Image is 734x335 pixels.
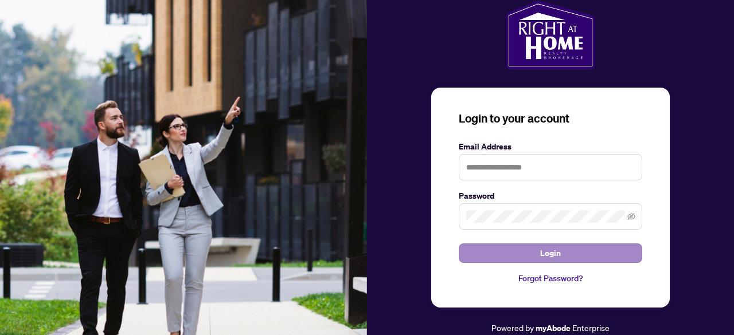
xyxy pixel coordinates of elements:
[572,322,610,333] span: Enterprise
[540,244,561,262] span: Login
[491,322,534,333] span: Powered by
[506,1,595,69] img: ma-logo
[536,322,571,334] a: myAbode
[459,111,642,127] h3: Login to your account
[627,212,635,220] span: eye-invisible
[459,272,642,285] a: Forgot Password?
[459,243,642,263] button: Login
[459,140,642,153] label: Email Address
[459,190,642,202] label: Password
